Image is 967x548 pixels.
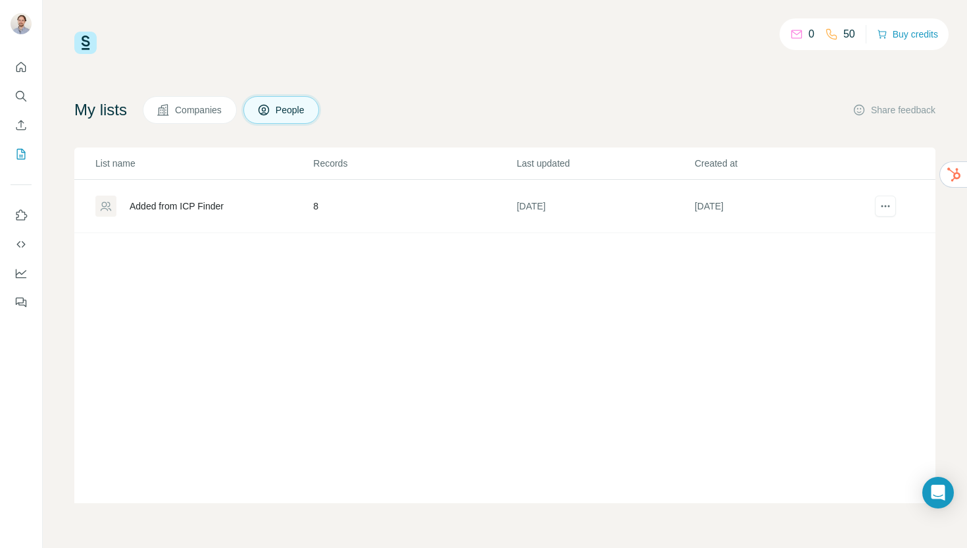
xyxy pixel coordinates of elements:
[843,26,855,42] p: 50
[922,477,954,508] div: Open Intercom Messenger
[11,233,32,256] button: Use Surfe API
[694,180,872,233] td: [DATE]
[695,157,871,170] p: Created at
[875,196,896,217] button: actions
[11,261,32,285] button: Dashboard
[11,13,32,34] img: Avatar
[175,103,223,117] span: Companies
[11,204,32,227] button: Use Surfe on LinkedIn
[312,180,516,233] td: 8
[11,55,32,79] button: Quick start
[516,180,693,233] td: [DATE]
[130,200,224,213] div: Added from ICP Finder
[74,32,97,54] img: Surfe Logo
[516,157,693,170] p: Last updated
[74,99,127,121] h4: My lists
[877,25,938,43] button: Buy credits
[11,113,32,137] button: Enrich CSV
[808,26,814,42] p: 0
[276,103,306,117] span: People
[11,290,32,314] button: Feedback
[853,103,935,117] button: Share feedback
[313,157,515,170] p: Records
[11,84,32,108] button: Search
[11,142,32,166] button: My lists
[95,157,312,170] p: List name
